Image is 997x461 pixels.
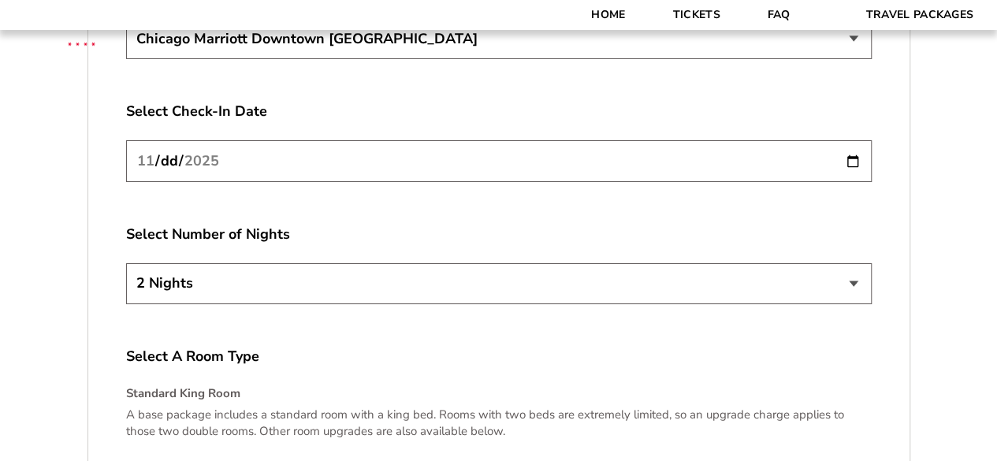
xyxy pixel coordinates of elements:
img: CBS Sports Thanksgiving Classic [47,8,116,76]
label: Select Number of Nights [126,225,872,244]
h4: Standard King Room [126,385,872,402]
label: Select A Room Type [126,347,872,366]
label: Select Check-In Date [126,102,872,121]
p: A base package includes a standard room with a king bed. Rooms with two beds are extremely limite... [126,407,872,440]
